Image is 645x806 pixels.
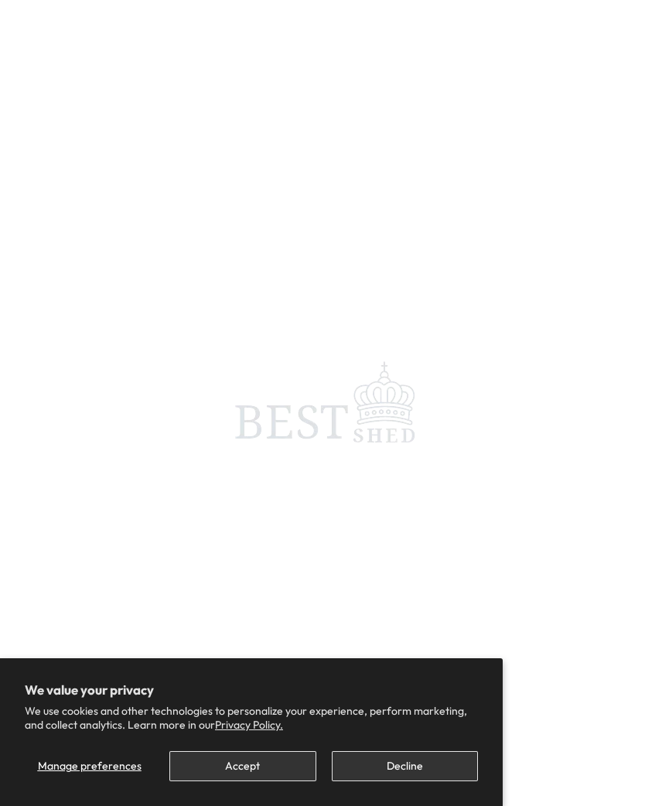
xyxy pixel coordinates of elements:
[169,751,316,781] button: Accept
[25,704,478,732] p: We use cookies and other technologies to personalize your experience, perform marketing, and coll...
[25,751,154,781] button: Manage preferences
[215,718,283,732] a: Privacy Policy.
[332,751,478,781] button: Decline
[25,683,478,697] h2: We value your privacy
[38,759,142,773] span: Manage preferences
